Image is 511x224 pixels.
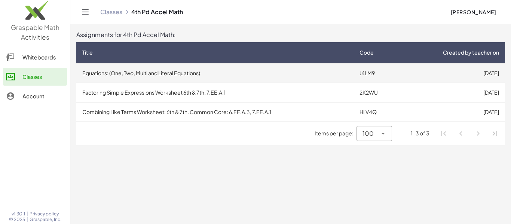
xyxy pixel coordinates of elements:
[411,129,429,137] div: 1-3 of 3
[354,102,400,122] td: HLV4Q
[359,49,374,56] span: Code
[27,217,28,223] span: |
[76,102,354,122] td: Combining Like Terms Worksheet: 6th & 7th. Common Core: 6.EE.A.3, 7.EE.A.1
[12,211,25,217] span: v1.30.1
[444,5,502,19] button: [PERSON_NAME]
[443,49,499,56] span: Created by teacher on
[354,83,400,102] td: 2K2WU
[22,72,64,81] div: Classes
[76,63,354,83] td: Equations: (One, Two, Multi and Literal Equations)
[100,8,122,16] a: Classes
[400,102,505,122] td: [DATE]
[76,83,354,102] td: Factoring Simple Expressions Worksheet 6th & 7th; 7.EE.A.1
[11,23,59,41] span: Graspable Math Activities
[362,129,374,138] span: 100
[82,49,93,56] span: Title
[30,211,61,217] a: Privacy policy
[354,63,400,83] td: J4LM9
[22,92,64,101] div: Account
[76,30,505,39] div: Assignments for 4th Pd Accel Math:
[450,9,496,15] span: [PERSON_NAME]
[3,87,67,105] a: Account
[27,211,28,217] span: |
[400,83,505,102] td: [DATE]
[79,6,91,18] button: Toggle navigation
[315,129,357,137] span: Items per page:
[3,68,67,86] a: Classes
[3,48,67,66] a: Whiteboards
[435,125,504,142] nav: Pagination Navigation
[22,53,64,62] div: Whiteboards
[400,63,505,83] td: [DATE]
[9,217,25,223] span: © 2025
[30,217,61,223] span: Graspable, Inc.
